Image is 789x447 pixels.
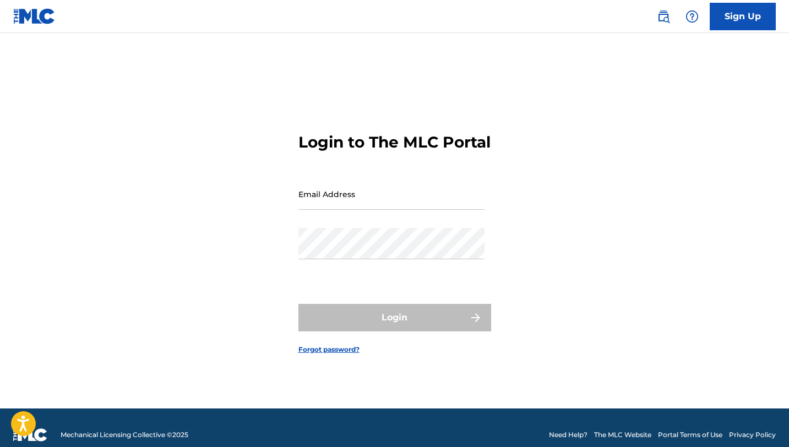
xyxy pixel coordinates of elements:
a: Public Search [652,6,674,28]
img: MLC Logo [13,8,56,24]
a: Privacy Policy [729,430,776,440]
div: Help [681,6,703,28]
img: search [657,10,670,23]
a: The MLC Website [594,430,651,440]
span: Mechanical Licensing Collective © 2025 [61,430,188,440]
a: Portal Terms of Use [658,430,722,440]
a: Sign Up [710,3,776,30]
h3: Login to The MLC Portal [298,133,491,152]
img: logo [13,428,47,441]
img: help [685,10,699,23]
a: Need Help? [549,430,587,440]
a: Forgot password? [298,345,360,355]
